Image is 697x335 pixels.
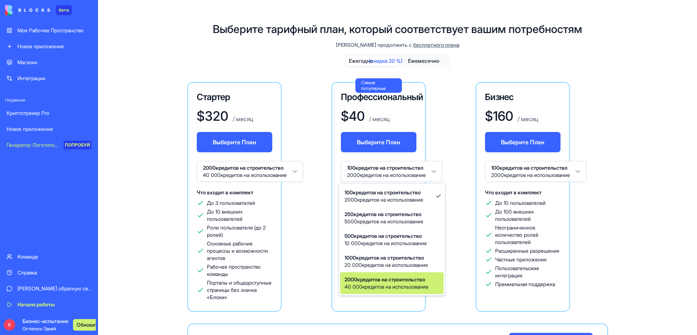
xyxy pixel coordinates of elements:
ya-tr-span: кредитов на строительство [354,211,421,217]
ya-tr-span: 20 000 [345,262,362,268]
ya-tr-span: 5000 [345,218,357,224]
ya-tr-span: кредитов на использование [357,218,423,224]
ya-tr-span: Криптотрекер Pro [7,110,49,116]
ya-tr-span: 1000 [345,255,356,261]
ya-tr-span: 2000 [345,276,357,282]
ya-tr-span: 250 [345,211,354,217]
ya-tr-span: ПОПРОБУЙ [65,142,90,148]
ya-tr-span: 10 000 [345,240,361,246]
ya-tr-span: 40 000 [345,284,362,290]
ya-tr-span: Недавние [5,97,25,103]
ya-tr-span: кредитов на использование [362,262,428,268]
ya-tr-span: кредитов на строительство [356,255,424,261]
ya-tr-span: кредитов на строительство [354,233,422,239]
span: 2000 кредитов на использование [345,196,423,203]
span: 100 кредитов на строительство [345,189,423,196]
ya-tr-span: 500 [345,233,354,239]
ya-tr-span: кредитов на строительство [357,276,425,282]
ya-tr-span: кредитов на использование [361,240,427,246]
ya-tr-span: Генератор Логотипов с искусственным Интеллектом [7,142,132,148]
ya-tr-span: Новое приложение [7,126,53,132]
ya-tr-span: кредитов на использование [362,284,428,290]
